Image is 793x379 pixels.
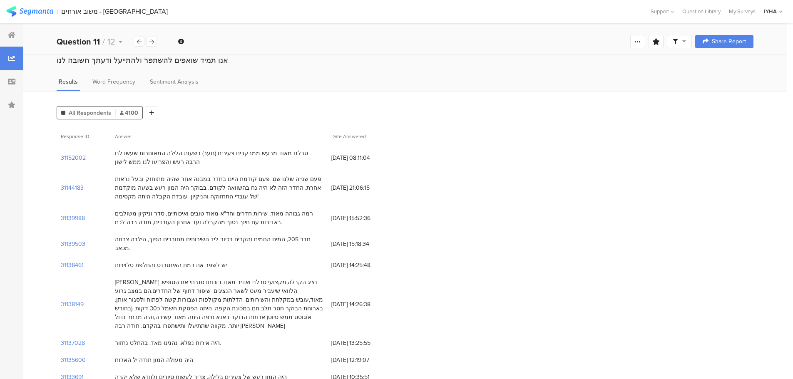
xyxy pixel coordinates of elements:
[107,35,115,48] span: 12
[59,77,78,86] span: Results
[115,133,132,140] span: Answer
[61,240,85,248] section: 31139503
[61,339,85,347] section: 31137028
[61,154,86,162] section: 31152002
[331,154,398,162] span: [DATE] 08:11:04
[57,7,58,16] div: |
[331,300,398,309] span: [DATE] 14:26:38
[331,261,398,270] span: [DATE] 14:25:48
[331,240,398,248] span: [DATE] 15:18:34
[150,77,199,86] span: Sentiment Analysis
[61,300,84,309] section: 31138149
[331,356,398,364] span: [DATE] 12:19:07
[61,356,86,364] section: 31135600
[115,339,221,347] div: היה אירוח נפלא, נהנינו מאד. בהחלט נחזור.
[725,7,760,15] a: My Surveys
[61,214,85,223] section: 31139988
[331,339,398,347] span: [DATE] 13:25:55
[115,149,323,166] div: סבלנו מאוד מרעש ממבקרים צעירים (נוער) בשעות הלילה המאוחרות שעשו לנו הרבה רעש והפריעו לנו ממש לישון
[331,133,366,140] span: Date Answered
[57,55,753,66] div: אנו תמיד שואפים להשתפר ולהתייעל ודעתך חשובה לנו
[115,235,323,253] div: חדר 205, המים החמים והקרים בכיור ליד השירותים מחוברים הפוך, הילדה צרחה מכאב.
[331,183,398,192] span: [DATE] 21:06:15
[57,35,100,48] b: Question 11
[61,261,84,270] section: 31138461
[115,209,323,227] div: רמה גבוהה מאוד, שירות חדרים וחד"א מאוד טובים ואיכותיים, סדר וניקיון משולבים באדיבות עם חיוך נסוך ...
[331,214,398,223] span: [DATE] 15:52:36
[61,7,168,15] div: משוב אורחים - [GEOGRAPHIC_DATA]
[678,7,725,15] a: Question Library
[102,35,105,48] span: /
[6,6,53,17] img: segmanta logo
[115,261,227,270] div: יש לשפר את רמת האינטרנט והחלפת טלויזיות
[69,109,111,117] span: All Respondents
[651,5,674,18] div: Support
[115,175,323,201] div: פעם שנייה שלנו שם. פעם קודמת היינו בחדר במבנה אחר שהיה מתוחזק ובעל נראות אחרת. החדר הזה לא היה נח...
[115,356,193,364] div: היה מעולה המון תודה יל הארוח
[120,109,138,117] span: 4100
[92,77,135,86] span: Word Frequency
[61,133,89,140] span: Response ID
[712,39,746,45] span: Share Report
[115,278,323,330] div: [PERSON_NAME] נציג הקבלה,מקצועי סבלני ואדיב מאוד.בזכותו סגרתי את הסופש. הלוואי שיעביר מעט לשאר הנ...
[764,7,777,15] div: IYHA
[61,183,84,192] section: 31144183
